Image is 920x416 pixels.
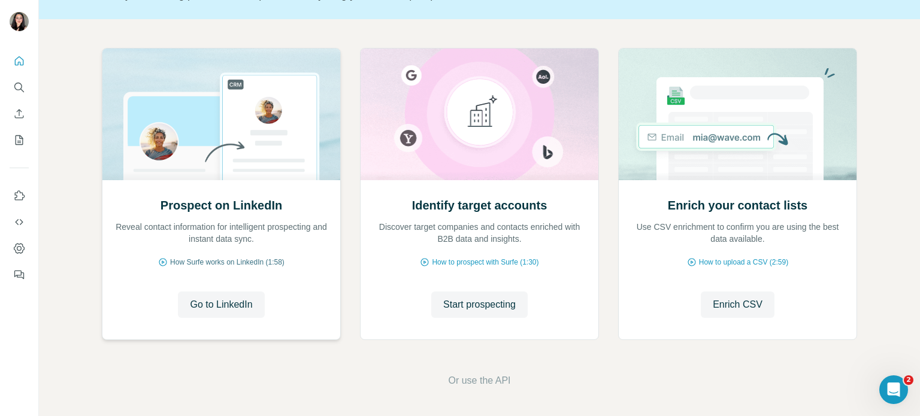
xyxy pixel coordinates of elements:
[412,197,547,214] h2: Identify target accounts
[10,50,29,72] button: Quick start
[10,238,29,259] button: Dashboard
[443,297,516,312] span: Start prospecting
[114,221,328,245] p: Reveal contact information for intelligent prospecting and instant data sync.
[10,12,29,31] img: Avatar
[178,291,264,318] button: Go to LinkedIn
[170,257,285,268] span: How Surfe works on LinkedIn (1:58)
[631,221,845,245] p: Use CSV enrichment to confirm you are using the best data available.
[360,48,599,180] img: Identify target accounts
[668,197,807,214] h2: Enrich your contact lists
[10,264,29,286] button: Feedback
[10,103,29,125] button: Enrich CSV
[432,257,538,268] span: How to prospect with Surfe (1:30)
[713,297,762,312] span: Enrich CSV
[431,291,528,318] button: Start prospecting
[879,375,908,404] iframe: Intercom live chat
[448,374,510,388] button: Or use the API
[161,197,282,214] h2: Prospect on LinkedIn
[904,375,913,385] span: 2
[190,297,252,312] span: Go to LinkedIn
[699,257,788,268] span: How to upload a CSV (2:59)
[701,291,774,318] button: Enrich CSV
[10,129,29,151] button: My lists
[10,185,29,207] button: Use Surfe on LinkedIn
[10,77,29,98] button: Search
[102,48,341,180] img: Prospect on LinkedIn
[10,211,29,233] button: Use Surfe API
[618,48,857,180] img: Enrich your contact lists
[373,221,586,245] p: Discover target companies and contacts enriched with B2B data and insights.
